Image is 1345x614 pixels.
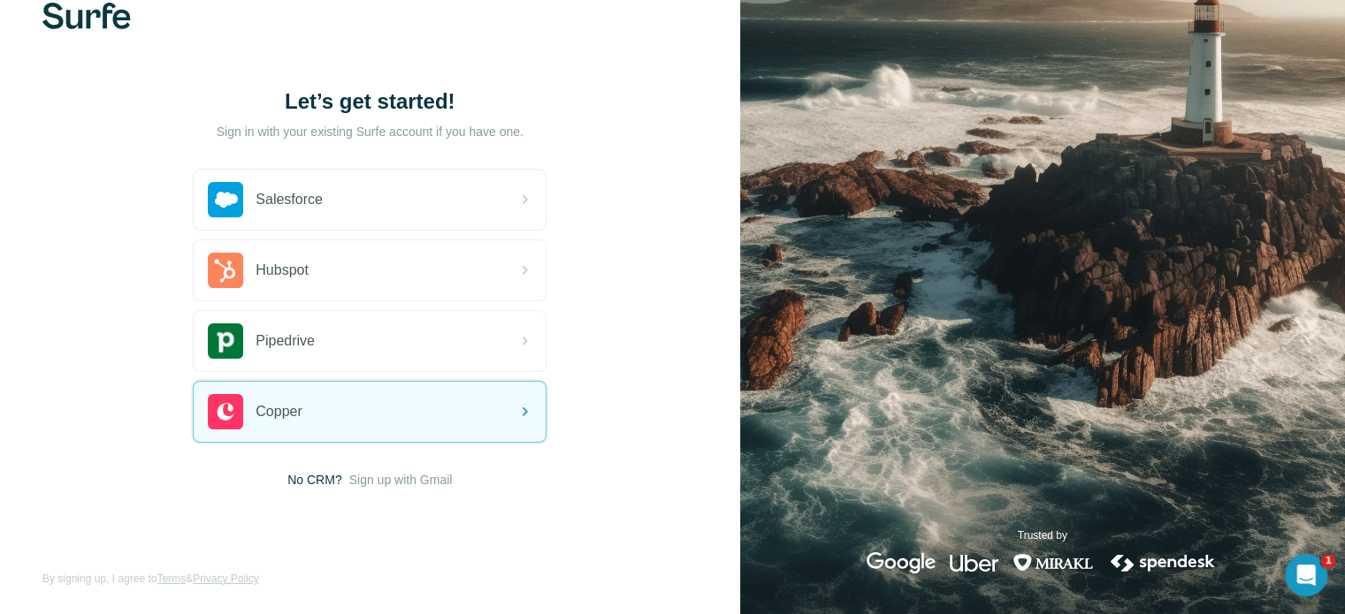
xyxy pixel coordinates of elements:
span: 1 [1321,554,1335,568]
img: spendesk's logo [1108,552,1218,573]
img: salesforce's logo [208,182,243,217]
img: copper's logo [208,394,243,429]
img: Surfe's logo [42,3,131,29]
span: Pipedrive [256,330,315,352]
p: Sign in with your existing Surfe account if you have one. [217,123,523,140]
span: Copper [256,401,302,422]
img: pipedrive's logo [208,323,243,359]
img: google's logo [867,552,936,573]
span: Hubspot [256,260,309,281]
a: Terms [157,572,186,585]
a: Privacy Policy [193,572,259,585]
img: mirakl's logo [1013,552,1094,573]
span: No CRM? [287,471,341,489]
h1: Let’s get started! [193,87,546,116]
span: By signing up, I agree to & [42,571,259,587]
img: hubspot's logo [208,253,243,288]
img: uber's logo [950,552,998,573]
iframe: Intercom live chat [1285,554,1327,596]
p: Trusted by [1018,527,1067,543]
span: Salesforce [256,189,323,210]
button: Sign up with Gmail [349,471,453,489]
